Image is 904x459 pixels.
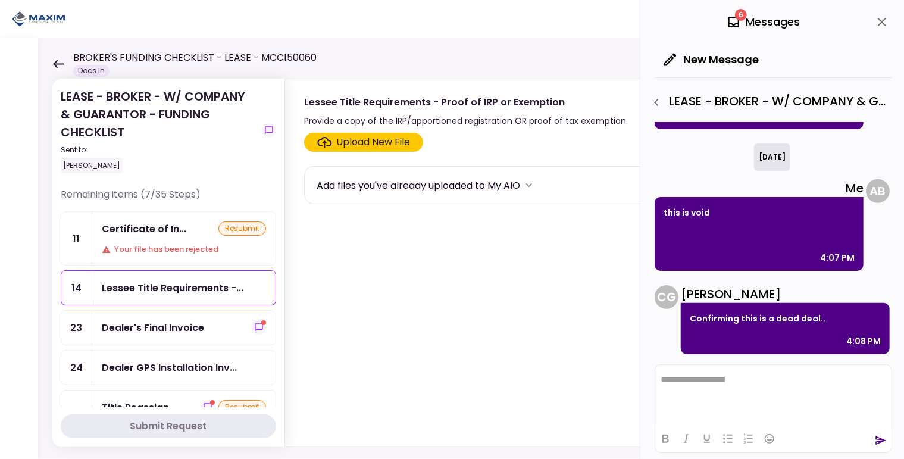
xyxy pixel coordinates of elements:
div: 25 [61,391,92,444]
button: show-messages [201,400,215,414]
div: C G [655,285,678,309]
div: [PERSON_NAME] [681,285,890,303]
div: 4:08 PM [846,334,881,348]
p: Confirming this is a dead deal.. [690,311,881,326]
div: Docs In [73,65,110,77]
h1: BROKER'S FUNDING CHECKLIST - LEASE - MCC150060 [73,51,317,65]
button: show-messages [252,320,266,335]
div: [DATE] [754,143,790,171]
div: Remaining items (7/35 Steps) [61,188,276,211]
div: Messages [727,13,800,31]
div: LEASE - BROKER - W/ COMPANY & GUARANTOR - FUNDING CHECKLIST [61,88,257,173]
div: Certificate of Insurance [102,221,186,236]
button: Bold [655,430,675,447]
div: Your file has been rejected [102,243,266,255]
div: Me [655,179,864,197]
div: Title Reassignment [102,400,176,415]
span: Click here to upload the required document [304,133,423,152]
iframe: Rich Text Area [655,365,892,424]
a: 14Lessee Title Requirements - Proof of IRP or Exemption [61,270,276,305]
button: New Message [655,44,768,75]
button: Underline [697,430,717,447]
div: resubmit [218,400,266,414]
div: Submit Request [130,419,207,433]
button: Emojis [759,430,780,447]
div: Sent to: [61,145,257,155]
a: 24Dealer GPS Installation Invoice [61,350,276,385]
button: show-messages [262,123,276,138]
a: 25Title Reassignmentshow-messagesresubmitYour file has been rejected [61,390,276,444]
img: Partner icon [12,10,65,28]
button: Submit Request [61,414,276,438]
div: 4:07 PM [820,251,855,265]
a: 23Dealer's Final Invoiceshow-messages [61,310,276,345]
button: more [520,176,538,194]
div: Lessee Title Requirements - Proof of IRP or ExemptionProvide a copy of the IRP/apportioned regist... [284,79,880,447]
div: Upload New File [337,135,411,149]
p: this is void [664,205,855,220]
div: LEASE - BROKER - W/ COMPANY & GUARANTOR - FUNDING CHECKLIST - Lessee Title Requirements - Proof o... [646,92,892,113]
div: Dealer's Final Invoice [102,320,204,335]
div: 11 [61,212,92,265]
div: 24 [61,351,92,385]
button: send [875,435,887,446]
button: Numbered list [739,430,759,447]
span: 6 [735,9,747,21]
div: [PERSON_NAME] [61,158,123,173]
div: Lessee Title Requirements - Proof of IRP or Exemption [102,280,243,295]
div: Dealer GPS Installation Invoice [102,360,237,375]
div: resubmit [218,221,266,236]
div: Provide a copy of the IRP/apportioned registration OR proof of tax exemption. [304,114,628,128]
div: Lessee Title Requirements - Proof of IRP or Exemption [304,95,628,110]
button: Bullet list [718,430,738,447]
div: 23 [61,311,92,345]
button: close [872,12,892,32]
div: 14 [61,271,92,305]
button: Italic [676,430,696,447]
div: Add files you've already uploaded to My AIO [317,178,520,193]
a: 11Certificate of InsuranceresubmitYour file has been rejected [61,211,276,266]
div: A B [866,179,890,203]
